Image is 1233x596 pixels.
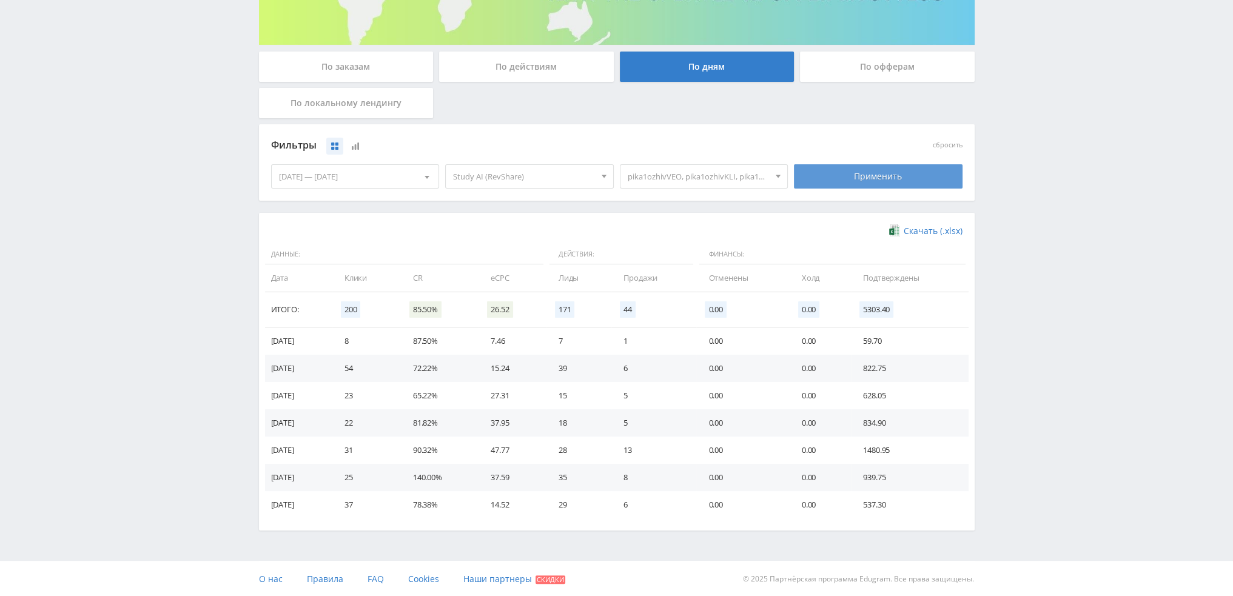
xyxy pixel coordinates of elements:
td: 0.00 [790,437,851,464]
td: 90.32% [401,437,479,464]
td: 31 [332,437,401,464]
td: 6 [611,355,696,382]
div: По действиям [439,52,614,82]
td: [DATE] [265,409,332,437]
td: 0.00 [790,409,851,437]
td: 37.95 [479,409,546,437]
td: 7.46 [479,327,546,355]
span: Наши партнеры [463,573,532,584]
td: 6 [611,491,696,518]
td: [DATE] [265,464,332,491]
span: 200 [341,301,361,318]
td: Итого: [265,292,332,327]
td: 628.05 [851,382,968,409]
td: 1 [611,327,696,355]
td: 0.00 [790,382,851,409]
td: 39 [546,355,611,382]
span: 171 [555,301,575,318]
td: 14.52 [479,491,546,518]
td: Лиды [546,264,611,292]
td: 834.90 [851,409,968,437]
td: 0.00 [696,382,789,409]
td: 0.00 [696,491,789,518]
td: 939.75 [851,464,968,491]
span: О нас [259,573,283,584]
span: 5303.40 [859,301,893,318]
td: 65.22% [401,382,479,409]
td: 7 [546,327,611,355]
td: [DATE] [265,355,332,382]
td: 15.24 [479,355,546,382]
span: 44 [620,301,636,318]
td: 72.22% [401,355,479,382]
td: 140.00% [401,464,479,491]
td: 87.50% [401,327,479,355]
a: Скачать (.xlsx) [889,225,962,237]
td: 0.00 [790,355,851,382]
button: сбросить [933,141,963,149]
span: Скидки [536,575,565,584]
div: Применить [794,164,963,189]
td: 22 [332,409,401,437]
td: 15 [546,382,611,409]
td: 8 [332,327,401,355]
td: 0.00 [790,464,851,491]
td: 0.00 [790,491,851,518]
td: Клики [332,264,401,292]
td: 47.77 [479,437,546,464]
td: CR [401,264,479,292]
span: 0.00 [798,301,819,318]
td: 54 [332,355,401,382]
div: По офферам [800,52,975,82]
td: Холд [790,264,851,292]
div: По дням [620,52,795,82]
span: Правила [307,573,343,584]
td: 13 [611,437,696,464]
span: FAQ [368,573,384,584]
td: 23 [332,382,401,409]
td: [DATE] [265,437,332,464]
td: 5 [611,382,696,409]
td: 78.38% [401,491,479,518]
td: [DATE] [265,327,332,355]
td: 1480.95 [851,437,968,464]
td: Дата [265,264,332,292]
td: 81.82% [401,409,479,437]
td: 59.70 [851,327,968,355]
td: 29 [546,491,611,518]
td: 35 [546,464,611,491]
td: 822.75 [851,355,968,382]
span: 0.00 [705,301,726,318]
td: 0.00 [696,464,789,491]
div: По заказам [259,52,434,82]
span: Скачать (.xlsx) [904,226,963,236]
td: Подтверждены [851,264,968,292]
td: eCPC [479,264,546,292]
span: Study AI (RevShare) [453,165,595,188]
td: 5 [611,409,696,437]
img: xlsx [889,224,899,236]
td: Продажи [611,264,696,292]
td: 8 [611,464,696,491]
td: 37.59 [479,464,546,491]
span: 85.50% [409,301,442,318]
td: 25 [332,464,401,491]
td: [DATE] [265,382,332,409]
div: [DATE] — [DATE] [272,165,439,188]
td: 18 [546,409,611,437]
div: По локальному лендингу [259,88,434,118]
td: 0.00 [696,437,789,464]
td: 28 [546,437,611,464]
td: 0.00 [696,355,789,382]
td: 0.00 [696,409,789,437]
span: 26.52 [487,301,512,318]
span: pika1ozhivVEO, pika1ozhivKLI, pika1ozhivAN [628,165,770,188]
td: [DATE] [265,491,332,518]
td: 0.00 [790,327,851,355]
div: Фильтры [271,136,788,155]
span: Данные: [265,244,543,265]
td: 0.00 [696,327,789,355]
td: 537.30 [851,491,968,518]
td: 37 [332,491,401,518]
span: Действия: [549,244,694,265]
